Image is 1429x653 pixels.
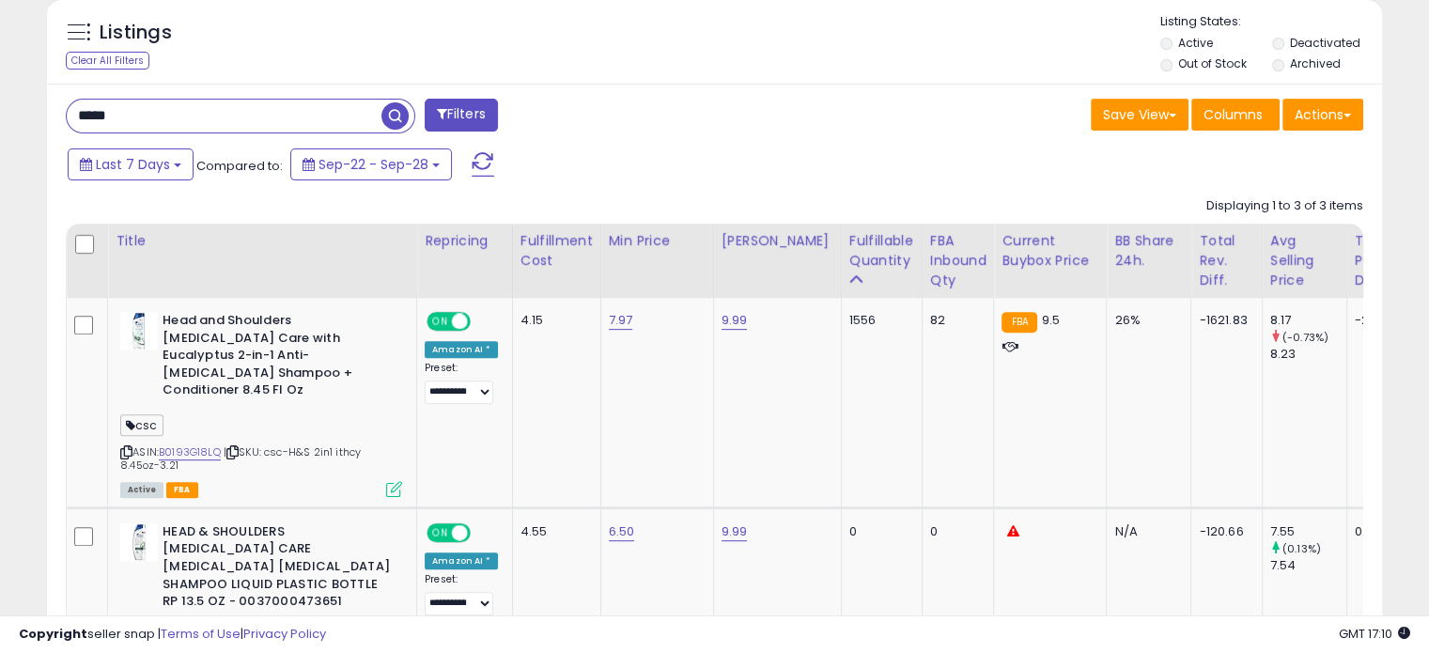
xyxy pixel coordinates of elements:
[425,341,498,358] div: Amazon AI *
[1160,13,1382,31] p: Listing States:
[120,312,158,350] img: 4177GNU-dlL._SL40_.jpg
[120,444,361,473] span: | SKU: csc-H&S 2in1 ithcy 8.45oz-3.21
[930,312,980,329] div: 82
[1282,330,1328,345] small: (-0.73%)
[120,523,158,561] img: 4148LdqzITL._SL40_.jpg
[1270,557,1346,574] div: 7.54
[1199,312,1247,329] div: -1621.83
[159,444,221,460] a: B0193G18LQ
[68,148,194,180] button: Last 7 Days
[1282,541,1321,556] small: (0.13%)
[243,625,326,643] a: Privacy Policy
[425,99,498,132] button: Filters
[722,311,748,330] a: 9.99
[520,231,593,271] div: Fulfillment Cost
[1289,55,1340,71] label: Archived
[1270,312,1346,329] div: 8.17
[425,573,498,615] div: Preset:
[1270,523,1346,540] div: 7.55
[520,312,586,329] div: 4.15
[1178,55,1247,71] label: Out of Stock
[849,231,914,271] div: Fulfillable Quantity
[100,20,172,46] h5: Listings
[1355,523,1403,540] div: 0.00
[425,552,498,569] div: Amazon AI *
[19,626,326,644] div: seller snap | |
[1199,523,1247,540] div: -120.66
[849,312,908,329] div: 1556
[196,157,283,175] span: Compared to:
[290,148,452,180] button: Sep-22 - Sep-28
[1282,99,1363,131] button: Actions
[1002,312,1036,333] small: FBA
[609,231,706,251] div: Min Price
[120,482,163,498] span: All listings currently available for purchase on Amazon
[609,522,635,541] a: 6.50
[1270,346,1346,363] div: 8.23
[161,625,241,643] a: Terms of Use
[425,362,498,404] div: Preset:
[163,523,391,615] b: HEAD & SHOULDERS [MEDICAL_DATA] CARE [MEDICAL_DATA] [MEDICAL_DATA] SHAMPOO LIQUID PLASTIC BOTTLE ...
[520,523,586,540] div: 4.55
[1114,312,1176,329] div: 26%
[1206,197,1363,215] div: Displaying 1 to 3 of 3 items
[930,231,986,290] div: FBA inbound Qty
[1114,231,1183,271] div: BB Share 24h.
[428,314,452,330] span: ON
[428,524,452,540] span: ON
[163,312,391,404] b: Head and Shoulders [MEDICAL_DATA] Care with Eucalyptus 2-in-1 Anti-[MEDICAL_DATA] Shampoo + Condi...
[468,524,498,540] span: OFF
[1289,35,1359,51] label: Deactivated
[1091,99,1188,131] button: Save View
[1339,625,1410,643] span: 2025-10-6 17:10 GMT
[849,523,908,540] div: 0
[722,522,748,541] a: 9.99
[318,155,428,174] span: Sep-22 - Sep-28
[1204,105,1263,124] span: Columns
[1042,311,1060,329] span: 9.5
[1114,523,1176,540] div: N/A
[120,312,402,495] div: ASIN:
[1191,99,1280,131] button: Columns
[722,231,833,251] div: [PERSON_NAME]
[1178,35,1213,51] label: Active
[66,52,149,70] div: Clear All Filters
[1002,231,1098,271] div: Current Buybox Price
[19,625,87,643] strong: Copyright
[468,314,498,330] span: OFF
[96,155,170,174] span: Last 7 Days
[1199,231,1253,290] div: Total Rev. Diff.
[116,231,409,251] div: Title
[1355,312,1403,329] div: -223.05
[166,482,198,498] span: FBA
[1270,231,1339,290] div: Avg Selling Price
[120,414,163,436] span: csc
[1355,231,1409,290] div: Total Profit Diff.
[930,523,980,540] div: 0
[609,311,633,330] a: 7.97
[425,231,505,251] div: Repricing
